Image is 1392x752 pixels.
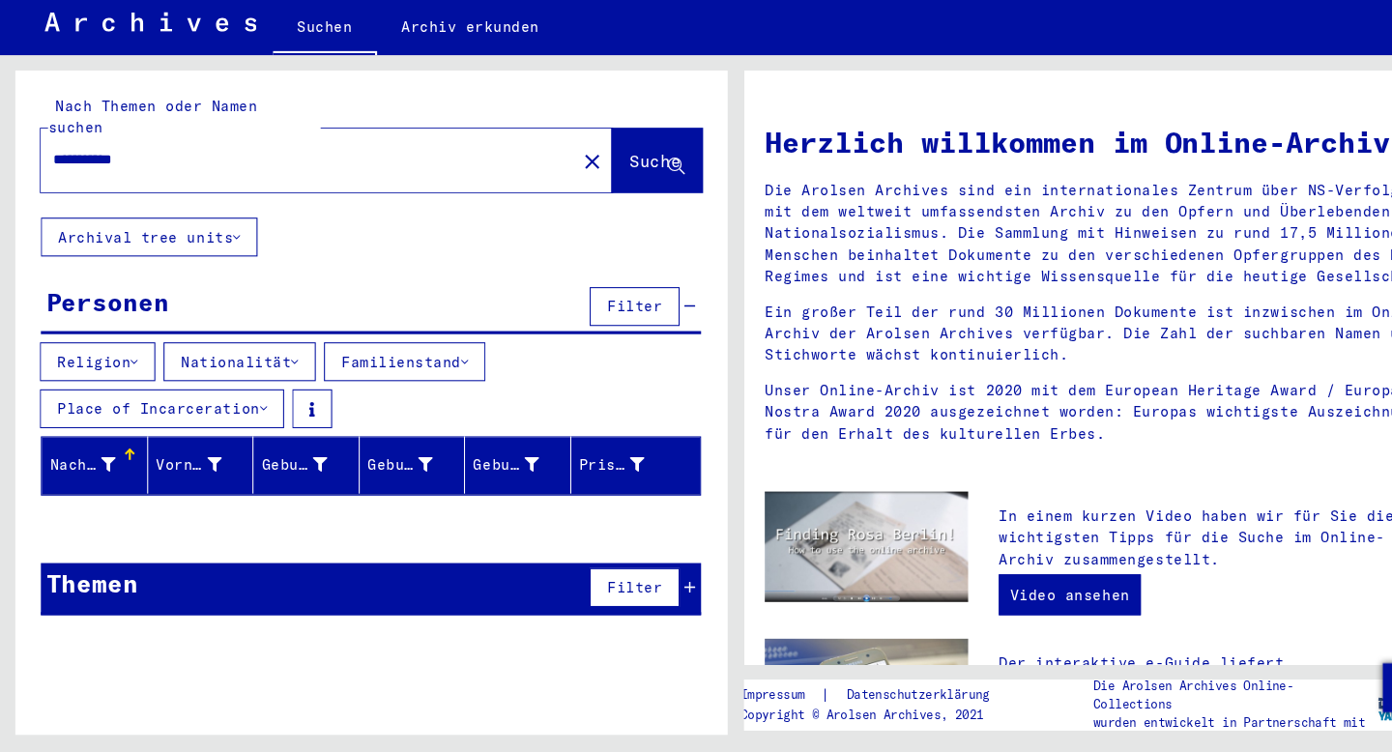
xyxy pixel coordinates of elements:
div: Personen [43,309,159,344]
div: Nachname [47,471,110,491]
p: Ein großer Teil der rund 30 Millionen Dokumente ist inzwischen im Online-Archiv der Arolsen Archi... [723,326,1358,387]
div: Zustimmung ändern [1307,667,1353,713]
p: Die Arolsen Archives sind ein internationales Zentrum über NS-Verfolgung mit dem weltweit umfasse... [723,211,1358,312]
a: Datenschutzerklärung [785,688,959,709]
div: Prisoner # [548,471,611,491]
a: Archiv erkunden [357,43,534,89]
img: yv_logo.png [1299,682,1372,731]
div: Geburt‏ [348,465,440,496]
p: In einem kurzen Video haben wir für Sie die wichtigsten Tipps für die Suche im Online-Archiv zusa... [944,519,1358,580]
mat-label: Nach Themen oder Namen suchen [45,132,244,170]
mat-header-cell: Geburtsname [240,453,340,507]
mat-header-cell: Geburtsdatum [440,453,540,507]
div: Geburtsdatum [448,471,510,491]
div: Geburtsname [247,465,339,496]
div: Themen [43,575,130,610]
div: Vorname [148,465,240,496]
div: Geburt‏ [348,471,411,491]
button: Nationalität [155,364,299,401]
button: Filter [558,312,643,349]
span: Filter [574,588,626,605]
button: Suche [579,162,664,222]
div: Nachname [47,465,139,496]
a: Impressum [700,688,776,709]
div: Vorname [148,471,211,491]
span: Filter [574,322,626,339]
img: video.jpg [723,506,915,610]
button: Familienstand [306,364,459,401]
button: Place of Incarceration [38,409,269,446]
mat-header-cell: Geburt‏ [340,453,441,507]
span: Suche [595,184,644,203]
div: Prisoner # [548,465,640,496]
a: Suchen [258,43,357,93]
mat-icon: close [548,182,571,205]
div: Geburtsdatum [448,465,539,496]
p: Copyright © Arolsen Archives, 2021 [700,709,959,726]
h1: Herzlich willkommen im Online-Archiv! [723,155,1358,195]
button: Clear [540,173,579,212]
div: | [700,688,959,709]
p: Die Arolsen Archives Online-Collections [1034,680,1293,715]
mat-header-cell: Prisoner # [540,453,663,507]
img: Arolsen_neg.svg [15,22,243,71]
mat-header-cell: Nachname [40,453,140,507]
p: Unser Online-Archiv ist 2020 mit dem European Heritage Award / Europa Nostra Award 2020 ausgezeic... [723,400,1358,461]
p: wurden entwickelt in Partnerschaft mit [1034,715,1293,733]
div: Geburtsname [247,471,310,491]
a: Video ansehen [944,584,1079,622]
span: DE [1330,17,1351,31]
mat-header-cell: Vorname [140,453,241,507]
img: Zustimmung ändern [1308,668,1354,714]
button: Filter [558,578,643,615]
button: Archival tree units [39,246,244,283]
button: Religion [38,364,147,401]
